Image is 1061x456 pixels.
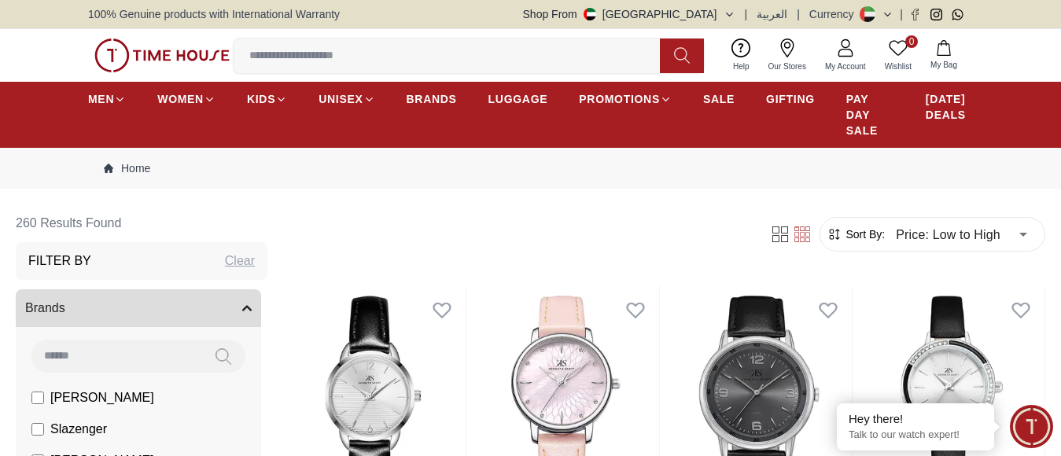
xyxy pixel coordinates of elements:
[16,289,261,327] button: Brands
[703,85,735,113] a: SALE
[579,91,660,107] span: PROMOTIONS
[25,299,65,318] span: Brands
[745,6,748,22] span: |
[488,91,548,107] span: LUGGAGE
[724,35,759,75] a: Help
[926,91,973,123] span: [DATE] DEALS
[16,204,267,242] h6: 260 Results Found
[88,85,126,113] a: MEN
[757,6,787,22] button: العربية
[909,9,921,20] a: Facebook
[225,252,255,270] div: Clear
[842,226,885,242] span: Sort By:
[319,85,374,113] a: UNISEX
[930,9,942,20] a: Instagram
[157,91,204,107] span: WOMEN
[31,423,44,436] input: Slazenger
[900,6,903,22] span: |
[31,392,44,404] input: [PERSON_NAME]
[875,35,921,75] a: 0Wishlist
[247,85,287,113] a: KIDS
[846,91,894,138] span: PAY DAY SALE
[797,6,800,22] span: |
[727,61,756,72] span: Help
[104,160,150,176] a: Home
[157,85,216,113] a: WOMEN
[905,35,918,48] span: 0
[766,85,815,113] a: GIFTING
[819,61,872,72] span: My Account
[88,148,973,189] nav: Breadcrumb
[924,59,963,71] span: My Bag
[766,91,815,107] span: GIFTING
[703,91,735,107] span: SALE
[926,85,973,129] a: [DATE] DEALS
[759,35,816,75] a: Our Stores
[88,6,340,22] span: 100% Genuine products with International Warranty
[407,91,457,107] span: BRANDS
[952,9,963,20] a: Whatsapp
[579,85,672,113] a: PROMOTIONS
[319,91,363,107] span: UNISEX
[762,61,812,72] span: Our Stores
[849,428,982,442] p: Talk to our watch expert!
[1010,405,1053,448] div: Chat Widget
[247,91,275,107] span: KIDS
[523,6,735,22] button: Shop From[GEOGRAPHIC_DATA]
[827,226,885,242] button: Sort By:
[809,6,860,22] div: Currency
[88,91,114,107] span: MEN
[849,411,982,427] div: Hey there!
[50,388,154,407] span: [PERSON_NAME]
[885,212,1038,256] div: Price: Low to High
[879,61,918,72] span: Wishlist
[846,85,894,145] a: PAY DAY SALE
[407,85,457,113] a: BRANDS
[488,85,548,113] a: LUGGAGE
[94,39,230,72] img: ...
[584,8,596,20] img: United Arab Emirates
[28,252,91,270] h3: Filter By
[50,420,107,439] span: Slazenger
[921,37,967,74] button: My Bag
